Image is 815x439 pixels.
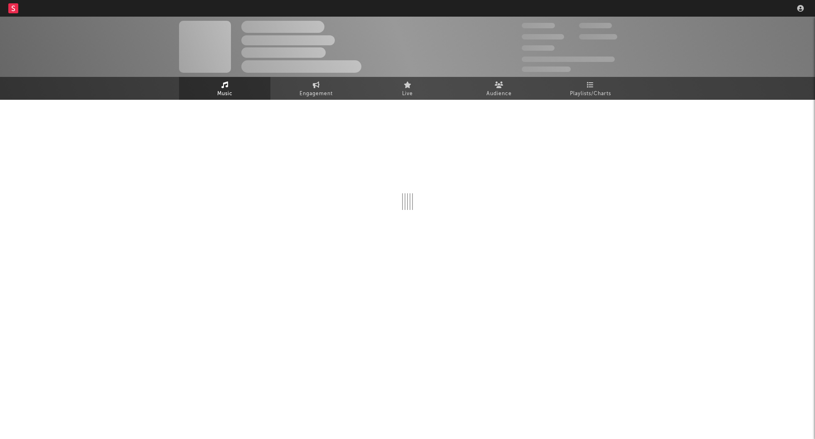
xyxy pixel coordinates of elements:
a: Engagement [270,77,362,100]
span: 100,000 [579,23,612,28]
span: Jump Score: 85.0 [522,67,571,72]
span: Engagement [299,89,333,99]
span: Music [217,89,233,99]
span: Live [402,89,413,99]
span: Playlists/Charts [570,89,611,99]
a: Playlists/Charts [545,77,636,100]
span: 1,000,000 [579,34,617,39]
span: 50,000,000 [522,34,564,39]
span: 100,000 [522,45,555,51]
a: Live [362,77,453,100]
a: Music [179,77,270,100]
span: 50,000,000 Monthly Listeners [522,57,615,62]
span: Audience [486,89,512,99]
a: Audience [453,77,545,100]
span: 300,000 [522,23,555,28]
